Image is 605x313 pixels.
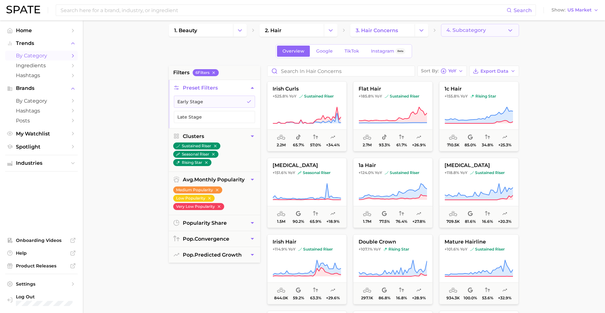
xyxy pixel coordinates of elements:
[415,24,428,37] button: Change Category
[60,5,507,16] input: Search here for a brand, industry, or ingredient
[363,143,372,147] span: 2.7m
[385,94,388,98] img: sustained riser
[5,236,78,245] a: Onboarding Videos
[353,81,433,151] button: flat hair+185.8% YoYsustained risersustained riser2.7m93.3%61.7%+26.9%
[439,163,518,168] span: [MEDICAL_DATA]
[382,134,387,141] span: popularity share: TikTok
[176,144,180,148] img: sustained riser
[267,158,347,228] button: [MEDICAL_DATA]+151.6% YoYseasonal riserseasonal riser1.5m90.2%65.9%+18.9%
[173,69,189,76] span: filters
[173,159,211,166] button: rising star
[460,94,468,99] span: YoY
[265,27,281,33] span: 2. hair
[289,94,296,99] span: YoY
[439,234,519,304] button: mature hairline+101.6% YoYsustained risersustained riser934.3k100.0%53.6%+32.9%
[363,219,371,224] span: 1.7m
[469,66,519,76] button: Export Data
[465,143,476,147] span: 85.0%
[169,80,260,96] button: Preset Filters
[383,247,387,251] img: rising star
[288,170,295,175] span: YoY
[16,53,67,59] span: by Category
[439,158,519,228] button: [MEDICAL_DATA]+118.8% YoYsustained risersustained riser709.5k81.6%16.6%+20.3%
[6,6,40,13] img: SPATE
[502,210,507,218] span: popularity predicted growth: Likely
[16,85,67,91] span: Brands
[464,296,477,300] span: 100.0%
[267,239,346,245] span: irish hair
[5,84,78,93] button: Brands
[282,48,304,54] span: Overview
[183,252,195,258] abbr: popularity index
[299,94,334,99] span: sustained riser
[439,239,518,245] span: mature hairline
[16,27,67,33] span: Home
[382,210,387,218] span: popularity share: Google
[183,133,204,139] span: Clusters
[447,143,459,147] span: 710.5k
[480,69,509,74] span: Export Data
[313,287,318,294] span: popularity convergence: High Convergence
[449,287,457,294] span: average monthly popularity: Medium Popularity
[363,287,371,294] span: average monthly popularity: Low Popularity
[193,69,219,76] button: 6Filters
[296,134,301,141] span: popularity share: TikTok
[16,237,67,243] span: Onboarding Videos
[277,143,286,147] span: 2.2m
[550,6,600,14] button: ShowUS Market
[445,247,459,251] span: +101.6%
[174,96,255,108] button: Early Stage
[379,143,390,147] span: 93.3%
[288,247,295,252] span: YoY
[412,296,426,300] span: +28.9%
[5,142,78,152] a: Spotlight
[176,152,180,156] img: seasonal riser
[416,134,421,141] span: popularity predicted growth: Likely
[330,210,335,218] span: popularity predicted growth: Uncertain
[5,158,78,168] button: Industries
[176,161,180,164] img: rising star
[379,219,390,224] span: 77.5%
[5,116,78,126] a: Posts
[326,143,340,147] span: +34.4%
[482,296,493,300] span: 53.6%
[293,296,304,300] span: 59.2%
[183,177,194,183] abbr: average
[399,287,404,294] span: popularity convergence: Very Low Convergence
[470,247,474,251] img: sustained riser
[267,163,346,168] span: [MEDICAL_DATA]
[173,186,222,193] button: Medium Popularity
[16,294,73,300] span: Log Out
[399,210,404,218] span: popularity convergence: High Convergence
[16,281,67,287] span: Settings
[299,94,303,98] img: sustained riser
[470,171,474,175] img: sustained riser
[267,81,347,151] button: irish curls+525.8% YoYsustained risersustained riser2.2m65.7%57.0%+34.4%
[449,210,457,218] span: average monthly popularity: Medium Popularity
[169,24,233,37] a: 1. beauty
[5,39,78,48] button: Trends
[267,86,346,92] span: irish curls
[298,170,331,175] span: seasonal riser
[173,142,220,149] button: sustained riser
[260,24,324,37] a: 2. hair
[385,171,388,175] img: sustained riser
[498,296,511,300] span: +32.9%
[313,134,318,141] span: popularity convergence: Medium Convergence
[277,219,285,224] span: 1.5m
[298,247,302,251] img: sustained riser
[174,27,197,33] span: 1. beauty
[273,94,288,98] span: +525.8%
[16,108,67,114] span: Hashtags
[16,131,67,137] span: My Watchlist
[460,170,467,175] span: YoY
[274,296,288,300] span: 844.0k
[169,172,260,187] button: avg.monthly popularity
[277,210,285,218] span: average monthly popularity: Medium Popularity
[465,219,476,224] span: 81.6%
[293,143,304,147] span: 65.7%
[359,170,374,175] span: +124.0%
[353,158,433,228] button: 1a hair+124.0% YoYsustained risersustained riser1.7m77.5%76.4%+27.8%
[16,263,67,269] span: Product Releases
[361,296,373,300] span: 297.1k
